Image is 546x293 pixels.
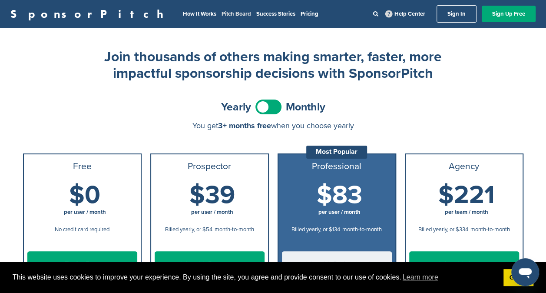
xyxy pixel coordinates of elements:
span: $83 [317,180,362,210]
span: Billed yearly, or $134 [291,226,340,233]
a: Sign In [437,5,477,23]
span: per user / month [318,209,361,216]
a: Help Center [384,9,427,19]
a: Join with Agency [409,251,519,278]
h2: Join thousands of others making smarter, faster, more impactful sponsorship decisions with Sponso... [99,49,447,82]
span: 3+ months free [218,121,271,130]
h3: Agency [409,161,519,172]
a: Pitch Board [222,10,251,17]
span: This website uses cookies to improve your experience. By using the site, you agree and provide co... [13,271,496,284]
span: $39 [189,180,235,210]
span: month-to-month [215,226,254,233]
span: per user / month [191,209,233,216]
a: dismiss cookie message [503,269,533,286]
a: Pricing [301,10,318,17]
a: Join with Prospector [155,251,265,278]
span: Billed yearly, or $54 [165,226,212,233]
span: per user / month [64,209,106,216]
a: SponsorPitch [10,8,169,20]
span: Yearly [221,102,251,113]
span: month-to-month [342,226,382,233]
a: Try for Free [27,251,137,278]
span: No credit card required [55,226,109,233]
div: Most Popular [306,146,367,159]
h3: Professional [282,161,392,172]
span: $221 [438,180,495,210]
a: Join with Professional [282,251,392,278]
a: Success Stories [256,10,295,17]
span: Billed yearly, or $334 [418,226,468,233]
h3: Free [27,161,137,172]
h3: Prospector [155,161,265,172]
span: per team / month [445,209,488,216]
div: You get when you choose yearly [23,121,523,130]
a: Sign Up Free [482,6,536,22]
a: How It Works [183,10,216,17]
a: learn more about cookies [401,271,440,284]
iframe: Button to launch messaging window [511,258,539,286]
span: month-to-month [470,226,510,233]
span: Monthly [286,102,325,113]
span: $0 [69,180,100,210]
